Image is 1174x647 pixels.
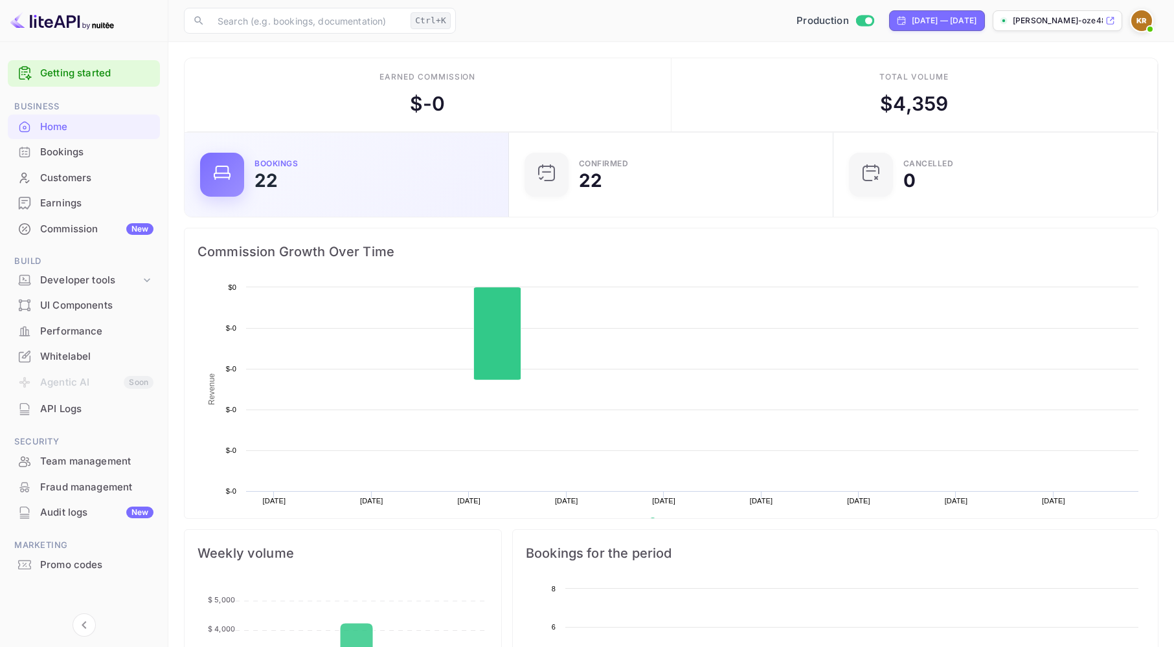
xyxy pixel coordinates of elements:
[1042,497,1065,505] text: [DATE]
[10,10,114,31] img: LiteAPI logo
[208,595,235,604] tspan: $ 5,000
[198,543,488,564] span: Weekly volume
[8,397,160,421] a: API Logs
[379,71,475,83] div: Earned commission
[912,15,976,27] div: [DATE] — [DATE]
[847,497,870,505] text: [DATE]
[1013,15,1103,27] p: [PERSON_NAME]-oze48.[PERSON_NAME]...
[8,449,160,474] div: Team management
[8,475,160,500] div: Fraud management
[411,12,451,29] div: Ctrl+K
[526,543,1145,564] span: Bookings for the period
[8,397,160,422] div: API Logs
[8,254,160,269] span: Build
[8,553,160,578] div: Promo codes
[8,217,160,241] a: CommissionNew
[8,538,160,553] span: Marketing
[40,145,153,160] div: Bookings
[226,406,236,413] text: $-0
[40,324,153,339] div: Performance
[40,273,141,288] div: Developer tools
[8,293,160,318] div: UI Components
[903,160,954,168] div: CANCELLED
[579,160,629,168] div: Confirmed
[210,8,405,34] input: Search (e.g. bookings, documentation)
[40,66,153,81] a: Getting started
[661,518,694,527] text: Revenue
[8,166,160,190] a: Customers
[207,373,216,405] text: Revenue
[410,89,445,118] div: $ -0
[8,140,160,165] div: Bookings
[73,613,96,637] button: Collapse navigation
[8,319,160,343] a: Performance
[579,171,602,190] div: 22
[40,480,153,495] div: Fraud management
[791,14,879,28] div: Switch to Sandbox mode
[945,497,968,505] text: [DATE]
[8,60,160,87] div: Getting started
[8,553,160,576] a: Promo codes
[208,624,235,633] tspan: $ 4,000
[360,497,383,505] text: [DATE]
[8,435,160,449] span: Security
[8,115,160,138] a: Home
[8,344,160,369] div: Whitelabel
[8,319,160,344] div: Performance
[750,497,773,505] text: [DATE]
[263,497,286,505] text: [DATE]
[40,171,153,186] div: Customers
[40,120,153,135] div: Home
[126,507,153,518] div: New
[8,166,160,191] div: Customers
[8,500,160,525] div: Audit logsNew
[40,454,153,469] div: Team management
[40,349,153,364] div: Whitelabel
[8,217,160,242] div: CommissionNew
[40,558,153,573] div: Promo codes
[879,71,949,83] div: Total volume
[903,171,916,190] div: 0
[8,191,160,215] a: Earnings
[40,298,153,313] div: UI Components
[880,89,948,118] div: $ 4,359
[40,402,153,417] div: API Logs
[8,100,160,114] span: Business
[8,475,160,499] a: Fraud management
[8,344,160,368] a: Whitelabel
[8,293,160,317] a: UI Components
[652,497,675,505] text: [DATE]
[226,446,236,454] text: $-0
[40,196,153,211] div: Earnings
[552,585,556,593] text: 8
[226,487,236,495] text: $-0
[8,140,160,164] a: Bookings
[226,365,236,373] text: $-0
[254,160,298,168] div: Bookings
[8,449,160,473] a: Team management
[457,497,480,505] text: [DATE]
[40,505,153,520] div: Audit logs
[555,497,578,505] text: [DATE]
[1131,10,1152,31] img: Kobus Roux
[40,222,153,237] div: Commission
[198,241,1145,262] span: Commission Growth Over Time
[8,191,160,216] div: Earnings
[254,171,278,190] div: 22
[8,500,160,524] a: Audit logsNew
[796,14,849,28] span: Production
[8,115,160,140] div: Home
[228,283,236,291] text: $0
[552,623,556,631] text: 6
[226,324,236,332] text: $-0
[126,223,153,235] div: New
[8,269,160,292] div: Developer tools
